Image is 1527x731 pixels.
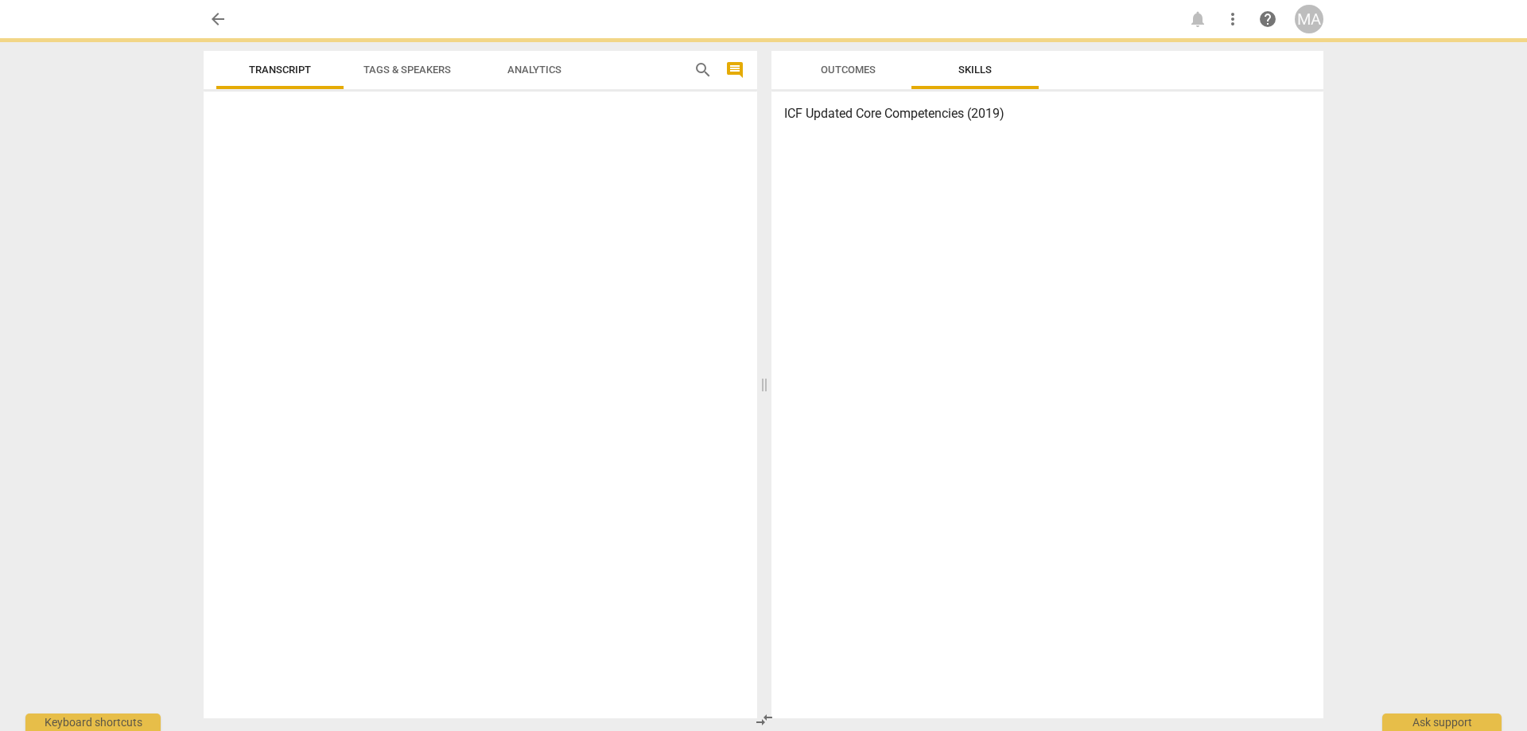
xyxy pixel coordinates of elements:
button: Show/Hide comments [722,57,748,83]
span: Transcript [249,64,311,76]
span: help [1258,10,1277,29]
span: Skills [958,64,992,76]
a: Help [1253,5,1282,33]
span: compare_arrows [755,710,774,729]
button: Search [690,57,716,83]
button: MA [1295,5,1323,33]
span: Outcomes [821,64,876,76]
h3: ICF Updated Core Competencies (2019) [784,104,1311,123]
span: search [694,60,713,80]
span: comment [725,60,744,80]
div: Keyboard shortcuts [25,714,161,731]
span: more_vert [1223,10,1242,29]
span: Tags & Speakers [363,64,451,76]
div: Ask support [1382,714,1502,731]
span: Analytics [507,64,561,76]
span: arrow_back [208,10,227,29]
